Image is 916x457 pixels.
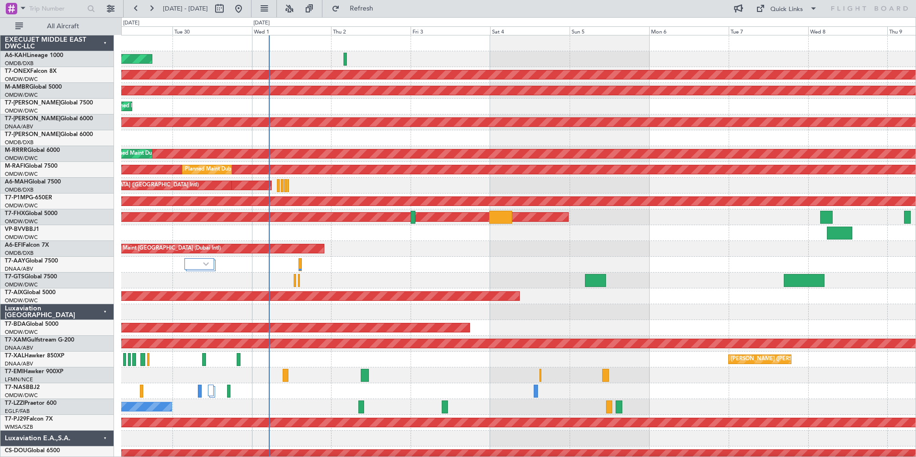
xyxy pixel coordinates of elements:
a: OMDW/DWC [5,202,38,209]
a: OMDB/DXB [5,60,34,67]
a: T7-FHXGlobal 5000 [5,211,57,217]
a: T7-GTSGlobal 7500 [5,274,57,280]
div: [PERSON_NAME] ([PERSON_NAME] Intl) [731,352,832,366]
a: T7-NASBBJ2 [5,385,40,390]
span: Refresh [342,5,382,12]
span: M-RAFI [5,163,25,169]
div: Mon 29 [93,26,172,35]
a: M-AMBRGlobal 5000 [5,84,62,90]
div: Wed 1 [252,26,332,35]
a: VP-BVVBBJ1 [5,227,39,232]
a: OMDB/DXB [5,139,34,146]
a: WMSA/SZB [5,423,33,431]
div: Wed 8 [808,26,888,35]
a: DNAA/ABV [5,344,33,352]
span: T7-FHX [5,211,25,217]
div: [DATE] [123,19,139,27]
a: M-RRRRGlobal 6000 [5,148,60,153]
a: OMDW/DWC [5,91,38,99]
span: A6-EFI [5,242,23,248]
span: T7-[PERSON_NAME] [5,116,60,122]
span: T7-AAY [5,258,25,264]
span: CS-DOU [5,448,27,454]
a: DNAA/ABV [5,360,33,367]
a: OMDW/DWC [5,155,38,162]
a: T7-[PERSON_NAME]Global 7500 [5,100,93,106]
div: Tue 30 [172,26,252,35]
div: Tue 7 [729,26,808,35]
button: Refresh [327,1,385,16]
a: T7-P1MPG-650ER [5,195,52,201]
a: OMDW/DWC [5,297,38,304]
span: All Aircraft [25,23,101,30]
a: OMDW/DWC [5,392,38,399]
div: [DATE] [253,19,270,27]
span: M-RRRR [5,148,27,153]
input: Trip Number [29,1,84,16]
a: T7-AIXGlobal 5000 [5,290,56,296]
a: LFMN/NCE [5,376,33,383]
button: Quick Links [751,1,822,16]
span: T7-LZZI [5,400,24,406]
a: T7-XAMGulfstream G-200 [5,337,74,343]
span: T7-P1MP [5,195,29,201]
div: Quick Links [770,5,803,14]
div: Mon 6 [649,26,729,35]
a: A6-EFIFalcon 7X [5,242,49,248]
a: T7-ONEXFalcon 8X [5,69,57,74]
div: Thu 2 [331,26,411,35]
a: OMDW/DWC [5,281,38,288]
span: A6-KAH [5,53,27,58]
span: T7-EMI [5,369,23,375]
a: T7-[PERSON_NAME]Global 6000 [5,116,93,122]
button: All Aircraft [11,19,104,34]
a: T7-BDAGlobal 5000 [5,321,58,327]
div: Fri 3 [411,26,490,35]
div: AOG Maint [GEOGRAPHIC_DATA] (Dubai Intl) [109,241,221,256]
a: OMDW/DWC [5,218,38,225]
a: DNAA/ABV [5,265,33,273]
a: T7-AAYGlobal 7500 [5,258,58,264]
a: OMDW/DWC [5,107,38,114]
span: T7-[PERSON_NAME] [5,100,60,106]
a: T7-LZZIPraetor 600 [5,400,57,406]
a: M-RAFIGlobal 7500 [5,163,57,169]
a: OMDW/DWC [5,329,38,336]
a: OMDW/DWC [5,76,38,83]
span: T7-PJ29 [5,416,26,422]
a: T7-PJ29Falcon 7X [5,416,53,422]
span: T7-[PERSON_NAME] [5,132,60,137]
span: VP-BVV [5,227,25,232]
span: M-AMBR [5,84,29,90]
div: Planned Maint Dubai (Al Maktoum Intl) [185,162,279,177]
div: Sat 4 [490,26,570,35]
span: T7-XAL [5,353,24,359]
span: T7-BDA [5,321,26,327]
span: T7-ONEX [5,69,30,74]
a: OMDB/DXB [5,250,34,257]
a: T7-[PERSON_NAME]Global 6000 [5,132,93,137]
span: [DATE] - [DATE] [163,4,208,13]
div: Sun 5 [570,26,649,35]
a: DNAA/ABV [5,123,33,130]
a: EGLF/FAB [5,408,30,415]
span: A6-MAH [5,179,28,185]
span: T7-NAS [5,385,26,390]
a: CS-DOUGlobal 6500 [5,448,60,454]
a: OMDB/DXB [5,186,34,194]
span: T7-XAM [5,337,27,343]
a: T7-EMIHawker 900XP [5,369,63,375]
span: T7-GTS [5,274,24,280]
span: T7-AIX [5,290,23,296]
a: OMDW/DWC [5,171,38,178]
a: OMDW/DWC [5,234,38,241]
a: A6-KAHLineage 1000 [5,53,63,58]
img: arrow-gray.svg [203,262,209,266]
a: A6-MAHGlobal 7500 [5,179,61,185]
a: T7-XALHawker 850XP [5,353,64,359]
